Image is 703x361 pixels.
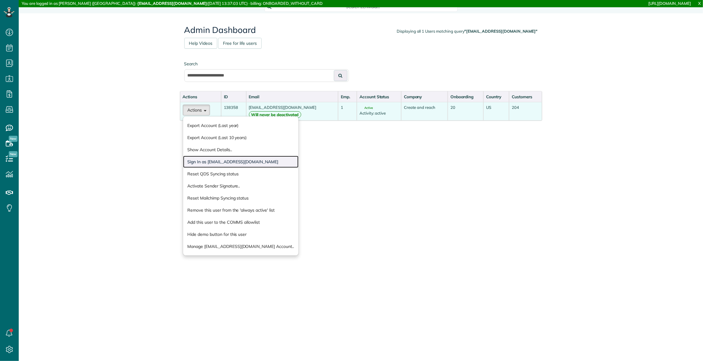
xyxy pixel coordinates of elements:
[249,111,301,118] strong: Will never be deactivated
[183,168,298,180] a: Reset QDS Syncing status
[183,119,298,132] a: Export Account (Last year)
[9,151,18,157] span: New
[184,61,349,67] label: Search
[9,136,18,142] span: New
[450,94,481,100] div: Onboarding
[224,94,243,100] div: ID
[465,29,538,34] strong: "[EMAIL_ADDRESS][DOMAIN_NAME]"
[360,94,398,100] div: Account Status
[183,228,298,240] a: Hide demo button for this user
[183,156,298,168] a: Sign In as [EMAIL_ADDRESS][DOMAIN_NAME]
[183,192,298,204] a: Reset Mailchimp Syncing status
[183,240,298,252] a: Manage [EMAIL_ADDRESS][DOMAIN_NAME] Account..
[249,94,336,100] div: Email
[509,102,542,121] td: 204
[338,102,357,121] td: 1
[183,180,298,192] a: Activate Sender Signature..
[512,94,539,100] div: Customers
[183,105,210,115] button: Actions
[221,102,246,121] td: 138358
[246,102,338,121] td: [EMAIL_ADDRESS][DOMAIN_NAME]
[397,28,537,34] div: Displaying all 1 Users matching query
[448,102,483,121] td: 20
[401,102,448,121] td: Create and reach
[218,38,262,49] a: Free for life users
[183,144,298,156] a: Show Account Details..
[184,38,218,49] a: Help Videos
[486,94,506,100] div: Country
[360,106,373,109] span: Active
[184,25,538,35] h2: Admin Dashboard
[649,1,691,6] a: [URL][DOMAIN_NAME]
[483,102,509,121] td: US
[183,94,218,100] div: Actions
[341,94,354,100] div: Emp.
[183,132,298,144] a: Export Account (Last 10 years)
[183,204,298,216] a: Remove this user from the 'always active' list
[360,110,398,116] div: Activity: active
[137,1,207,6] strong: [EMAIL_ADDRESS][DOMAIN_NAME]
[404,94,445,100] div: Company
[183,216,298,228] a: Add this user to the COMMS allowlist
